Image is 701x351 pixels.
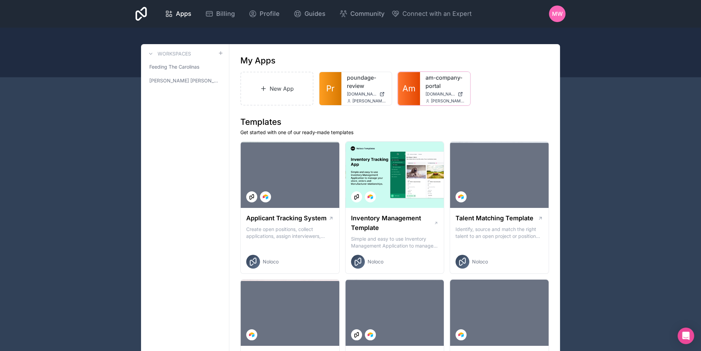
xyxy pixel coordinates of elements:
a: New App [240,72,313,106]
a: am-company-portal [425,73,465,90]
p: Get started with one of our ready-made templates [240,129,549,136]
span: Noloco [472,258,488,265]
p: Identify, source and match the right talent to an open project or position with our Talent Matchi... [455,226,543,240]
img: Airtable Logo [458,194,464,200]
h1: Inventory Management Template [351,213,434,233]
div: Open Intercom Messenger [678,328,694,344]
span: Connect with an Expert [402,9,472,19]
span: Community [350,9,384,19]
img: Airtable Logo [458,332,464,338]
span: Noloco [368,258,383,265]
span: Feeding The Carolinas [149,63,199,70]
h3: Workspaces [158,50,191,57]
a: poundage-review [347,73,386,90]
h1: Templates [240,117,549,128]
span: [PERSON_NAME][EMAIL_ADDRESS][DOMAIN_NAME] [352,98,386,104]
a: Feeding The Carolinas [147,61,223,73]
span: [PERSON_NAME] [PERSON_NAME] [149,77,218,84]
span: Noloco [263,258,279,265]
img: Airtable Logo [368,194,373,200]
a: [DOMAIN_NAME] [347,91,386,97]
span: Apps [176,9,191,19]
span: Guides [304,9,326,19]
img: Airtable Logo [249,332,254,338]
a: Community [334,6,390,21]
p: Create open positions, collect applications, assign interviewers, centralise candidate feedback a... [246,226,334,240]
p: Simple and easy to use Inventory Management Application to manage your stock, orders and Manufact... [351,235,439,249]
a: Pr [319,72,341,105]
span: MW [552,10,563,18]
a: Apps [159,6,197,21]
a: Am [398,72,420,105]
a: [PERSON_NAME] [PERSON_NAME] [147,74,223,87]
a: [DOMAIN_NAME] [425,91,465,97]
h1: Applicant Tracking System [246,213,327,223]
h1: My Apps [240,55,276,66]
span: [DOMAIN_NAME] [425,91,455,97]
img: Airtable Logo [368,332,373,338]
img: Airtable Logo [263,194,268,200]
h1: Talent Matching Template [455,213,533,223]
a: Guides [288,6,331,21]
button: Connect with an Expert [391,9,472,19]
span: Billing [216,9,235,19]
span: Am [402,83,415,94]
a: Profile [243,6,285,21]
span: Profile [260,9,280,19]
a: Billing [200,6,240,21]
a: Workspaces [147,50,191,58]
span: [PERSON_NAME][EMAIL_ADDRESS][DOMAIN_NAME] [431,98,465,104]
span: [DOMAIN_NAME] [347,91,377,97]
span: Pr [326,83,334,94]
